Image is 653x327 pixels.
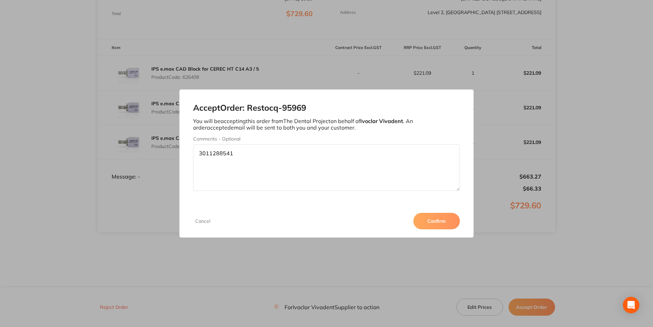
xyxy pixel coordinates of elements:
[193,218,212,224] button: Cancel
[623,297,639,313] div: Open Intercom Messenger
[193,144,460,191] textarea: 3011288541
[193,103,460,113] h2: Accept Order: Restocq- 95969
[413,213,460,229] button: Confirm
[360,118,403,124] b: Ivoclar Vivadent
[193,118,460,131] p: You will be accepting this order from The Dental Project on behalf of . An order accepted email w...
[193,136,460,142] label: Comments - Optional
